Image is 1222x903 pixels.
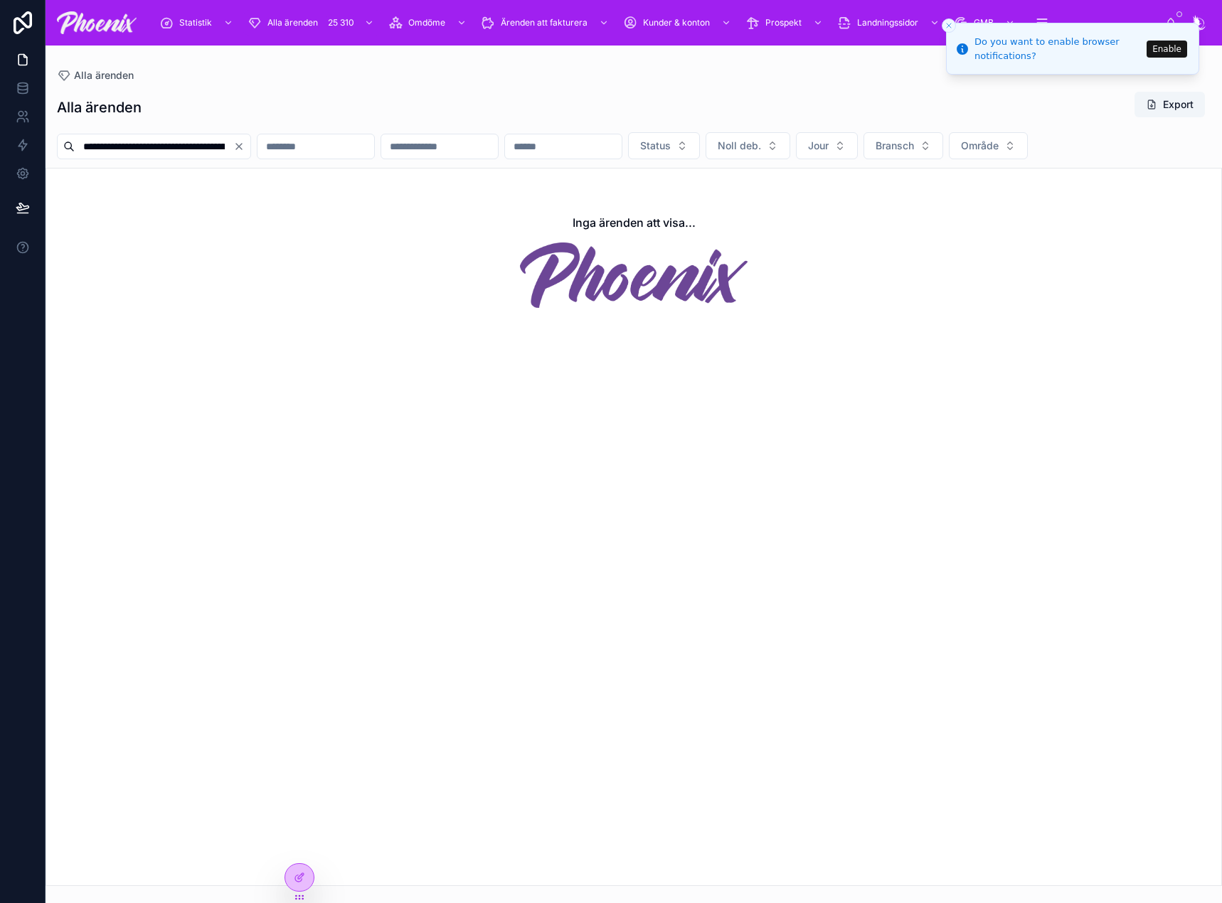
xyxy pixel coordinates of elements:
button: Clear [233,141,250,152]
div: Do you want to enable browser notifications? [974,35,1142,63]
span: Alla ärenden [267,17,318,28]
span: Status [640,139,671,153]
span: Prospekt [765,17,802,28]
a: Alla ärenden [57,68,134,82]
span: Område [961,139,999,153]
a: Alla ärenden25 310 [243,10,381,36]
a: Ärenden att fakturera [477,10,616,36]
h1: Alla ärenden [57,97,142,117]
a: Omdöme [384,10,474,36]
span: Jour [808,139,829,153]
button: Select Button [706,132,790,159]
button: Enable [1147,41,1187,58]
button: Select Button [796,132,858,159]
span: Kunder & konton [643,17,710,28]
span: Statistik [179,17,212,28]
a: GMB [950,10,1022,36]
a: Statistik [155,10,240,36]
span: Ärenden att fakturera [501,17,588,28]
span: Omdöme [408,17,445,28]
div: scrollable content [148,7,1165,38]
span: Bransch [876,139,914,153]
a: Prospekt [741,10,830,36]
a: Landningssidor [833,10,947,36]
button: Export [1135,92,1205,117]
a: Kunder & konton [619,10,738,36]
button: Close toast [942,18,956,33]
button: Select Button [628,132,700,159]
span: Noll deb. [718,139,761,153]
div: 25 310 [324,14,358,31]
button: Select Button [864,132,943,159]
span: Alla ärenden [74,68,134,82]
span: Landningssidor [857,17,918,28]
img: Inga ärenden att visa... [520,242,748,308]
button: Select Button [949,132,1028,159]
img: App logo [57,11,137,34]
h2: Inga ärenden att visa... [573,214,696,231]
